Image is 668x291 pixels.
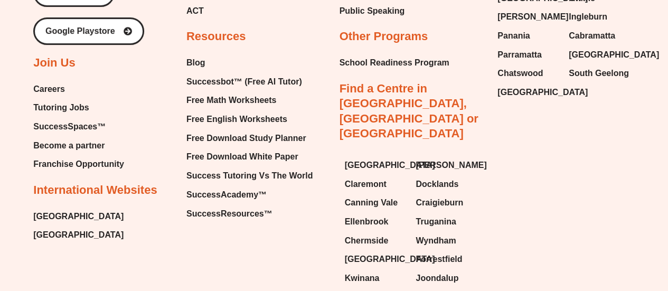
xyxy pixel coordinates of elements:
span: Wyndham [416,233,456,249]
a: Careers [33,81,124,97]
a: Truganina [416,214,476,230]
h2: International Websites [33,183,157,198]
span: Parramatta [497,47,542,63]
span: Truganina [416,214,456,230]
span: Forrestfield [416,251,462,267]
iframe: Chat Widget [492,172,668,291]
a: Success Tutoring Vs The World [186,168,313,184]
a: Google Playstore [33,17,144,45]
span: Ellenbrook [345,214,389,230]
span: SuccessSpaces™ [33,119,106,135]
span: Tutoring Jobs [33,100,89,116]
a: Canning Vale [345,195,406,211]
a: Claremont [345,176,406,192]
span: [PERSON_NAME] [497,9,568,25]
a: Find a Centre in [GEOGRAPHIC_DATA], [GEOGRAPHIC_DATA] or [GEOGRAPHIC_DATA] [340,82,478,140]
span: Panania [497,28,530,44]
a: [GEOGRAPHIC_DATA] [33,227,124,243]
span: Craigieburn [416,195,463,211]
h2: Join Us [33,55,75,71]
span: Blog [186,55,205,71]
a: Free Download White Paper [186,149,313,165]
h2: Other Programs [340,29,428,44]
span: Ingleburn [569,9,607,25]
a: School Readiness Program [340,55,449,71]
span: Joondalup [416,270,458,286]
span: Chermside [345,233,389,249]
a: [PERSON_NAME] [497,9,558,25]
a: SuccessResources™ [186,206,313,222]
a: Free Download Study Planner [186,130,313,146]
span: SuccessResources™ [186,206,272,222]
span: Become a partner [33,138,105,154]
span: Cabramatta [569,28,615,44]
a: [GEOGRAPHIC_DATA] [345,251,406,267]
a: Wyndham [416,233,476,249]
span: Canning Vale [345,195,398,211]
h2: Resources [186,29,246,44]
a: Docklands [416,176,476,192]
a: Tutoring Jobs [33,100,124,116]
span: Docklands [416,176,458,192]
span: Claremont [345,176,387,192]
a: Chermside [345,233,406,249]
a: [GEOGRAPHIC_DATA] [497,85,558,100]
a: Forrestfield [416,251,476,267]
span: [GEOGRAPHIC_DATA] [569,47,659,63]
a: Chatswood [497,65,558,81]
span: Google Playstore [45,27,115,35]
a: Panania [497,28,558,44]
span: Free Math Worksheets [186,92,276,108]
span: [GEOGRAPHIC_DATA] [497,85,588,100]
a: SuccessAcademy™ [186,187,313,203]
a: [GEOGRAPHIC_DATA] [569,47,629,63]
a: Parramatta [497,47,558,63]
span: [GEOGRAPHIC_DATA] [345,157,435,173]
a: ACT [186,3,277,19]
a: Blog [186,55,313,71]
a: Ellenbrook [345,214,406,230]
span: [GEOGRAPHIC_DATA] [345,251,435,267]
a: Successbot™ (Free AI Tutor) [186,74,313,90]
a: Become a partner [33,138,124,154]
a: SuccessSpaces™ [33,119,124,135]
span: Free English Worksheets [186,111,287,127]
span: SuccessAcademy™ [186,187,267,203]
a: Public Speaking [340,3,405,19]
a: Free English Worksheets [186,111,313,127]
a: Cabramatta [569,28,629,44]
a: Craigieburn [416,195,476,211]
a: [GEOGRAPHIC_DATA] [33,209,124,224]
a: South Geelong [569,65,629,81]
span: Free Download White Paper [186,149,298,165]
a: Free Math Worksheets [186,92,313,108]
a: Joondalup [416,270,476,286]
a: [PERSON_NAME] [416,157,476,173]
span: ACT [186,3,204,19]
a: Kwinana [345,270,406,286]
a: [GEOGRAPHIC_DATA] [345,157,406,173]
span: Successbot™ (Free AI Tutor) [186,74,302,90]
span: Chatswood [497,65,543,81]
span: Careers [33,81,65,97]
span: [PERSON_NAME] [416,157,486,173]
span: Kwinana [345,270,380,286]
span: Free Download Study Planner [186,130,306,146]
a: Ingleburn [569,9,629,25]
a: Franchise Opportunity [33,156,124,172]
